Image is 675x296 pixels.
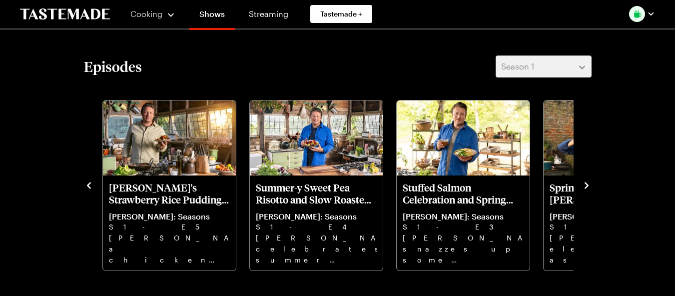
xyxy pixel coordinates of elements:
button: Cooking [130,2,175,26]
button: navigate to next item [582,178,592,190]
p: [PERSON_NAME]: Seasons [403,211,524,221]
a: Spring Onion Chicken Curry and Sausage Broccoli Pizza [550,181,671,264]
div: 3 / 6 [249,97,396,271]
span: Season 1 [501,60,534,72]
h2: Episodes [84,57,142,75]
p: Spring Onion Chicken [PERSON_NAME] and Sausage Broccoli Pizza [550,181,671,205]
p: [PERSON_NAME] elevates asparagus and makes spring onions the star of the show in a spicy [PERSON_... [550,232,671,264]
p: S1 - E4 [256,221,377,232]
a: To Tastemade Home Page [20,8,110,20]
button: Profile picture [629,6,655,22]
div: Stuffed Salmon Celebration and Spring Rhubarb Tart [397,100,530,270]
p: [PERSON_NAME]: Seasons [109,211,230,221]
span: Tastemade + [320,9,362,19]
button: Season 1 [496,55,592,77]
button: navigate to previous item [84,178,94,190]
p: S1 - E2 [550,221,671,232]
span: Cooking [130,9,162,18]
a: Tastemade + [310,5,372,23]
a: Buddy's Strawberry Rice Pudding and Summer Tomato Chicken Bake [109,181,230,264]
p: [PERSON_NAME]: Seasons [256,211,377,221]
p: [PERSON_NAME] snazzes up some spuds and honours rhubarb in a luscious custard tart. [403,232,524,264]
img: Buddy's Strawberry Rice Pudding and Summer Tomato Chicken Bake [103,100,236,175]
a: Stuffed Salmon Celebration and Spring Rhubarb Tart [403,181,524,264]
p: S1 - E3 [403,221,524,232]
p: [PERSON_NAME]: Seasons [550,211,671,221]
img: Profile picture [629,6,645,22]
div: 2 / 6 [102,97,249,271]
a: Summer-y Sweet Pea Risotto and Slow Roasted Pork [256,181,377,264]
div: 4 / 6 [396,97,543,271]
a: Shows [189,2,235,30]
div: Buddy's Strawberry Rice Pudding and Summer Tomato Chicken Bake [103,100,236,270]
p: [PERSON_NAME]'s Strawberry Rice Pudding and Summer Tomato Chicken Bake [109,181,230,205]
p: Summer-y Sweet Pea Risotto and Slow Roasted Pork [256,181,377,205]
p: [PERSON_NAME] a chicken sheet pan dinner. [PERSON_NAME] helps pick strawberries for quick jam ric... [109,232,230,264]
div: Summer-y Sweet Pea Risotto and Slow Roasted Pork [250,100,383,270]
img: Summer-y Sweet Pea Risotto and Slow Roasted Pork [250,100,383,175]
p: Stuffed Salmon Celebration and Spring Rhubarb Tart [403,181,524,205]
p: [PERSON_NAME] celebrates summer with [PERSON_NAME] pork & [PERSON_NAME], oozy pea risotto, and ra... [256,232,377,264]
p: S1 - E5 [109,221,230,232]
img: Stuffed Salmon Celebration and Spring Rhubarb Tart [397,100,530,175]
